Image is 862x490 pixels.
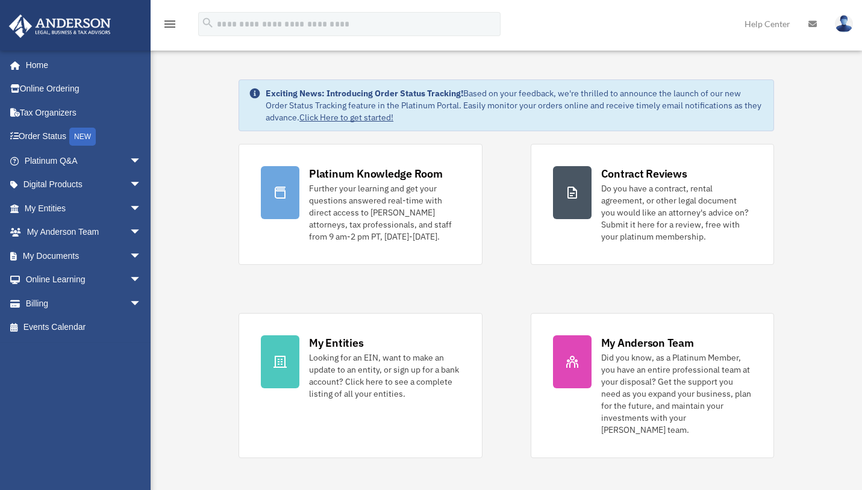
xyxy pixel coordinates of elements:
[201,16,214,29] i: search
[239,313,482,458] a: My Entities Looking for an EIN, want to make an update to an entity, or sign up for a bank accoun...
[601,182,752,243] div: Do you have a contract, rental agreement, or other legal document you would like an attorney's ad...
[601,335,694,350] div: My Anderson Team
[130,220,154,245] span: arrow_drop_down
[8,220,160,244] a: My Anderson Teamarrow_drop_down
[130,196,154,221] span: arrow_drop_down
[309,352,460,400] div: Looking for an EIN, want to make an update to an entity, or sign up for a bank account? Click her...
[8,53,154,77] a: Home
[309,166,443,181] div: Platinum Knowledge Room
[239,144,482,265] a: Platinum Knowledge Room Further your learning and get your questions answered real-time with dire...
[8,315,160,340] a: Events Calendar
[8,244,160,268] a: My Documentsarrow_drop_down
[531,144,774,265] a: Contract Reviews Do you have a contract, rental agreement, or other legal document you would like...
[266,87,764,123] div: Based on your feedback, we're thrilled to announce the launch of our new Order Status Tracking fe...
[266,88,463,99] strong: Exciting News: Introducing Order Status Tracking!
[130,173,154,197] span: arrow_drop_down
[8,101,160,125] a: Tax Organizers
[130,268,154,293] span: arrow_drop_down
[531,313,774,458] a: My Anderson Team Did you know, as a Platinum Member, you have an entire professional team at your...
[130,291,154,316] span: arrow_drop_down
[8,268,160,292] a: Online Learningarrow_drop_down
[69,128,96,146] div: NEW
[8,173,160,197] a: Digital Productsarrow_drop_down
[309,335,363,350] div: My Entities
[130,244,154,268] span: arrow_drop_down
[8,196,160,220] a: My Entitiesarrow_drop_down
[8,149,160,173] a: Platinum Q&Aarrow_drop_down
[5,14,114,38] img: Anderson Advisors Platinum Portal
[835,15,853,33] img: User Pic
[163,17,177,31] i: menu
[299,112,393,123] a: Click Here to get started!
[309,182,460,243] div: Further your learning and get your questions answered real-time with direct access to [PERSON_NAM...
[163,21,177,31] a: menu
[601,352,752,436] div: Did you know, as a Platinum Member, you have an entire professional team at your disposal? Get th...
[8,291,160,315] a: Billingarrow_drop_down
[130,149,154,173] span: arrow_drop_down
[601,166,687,181] div: Contract Reviews
[8,125,160,149] a: Order StatusNEW
[8,77,160,101] a: Online Ordering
